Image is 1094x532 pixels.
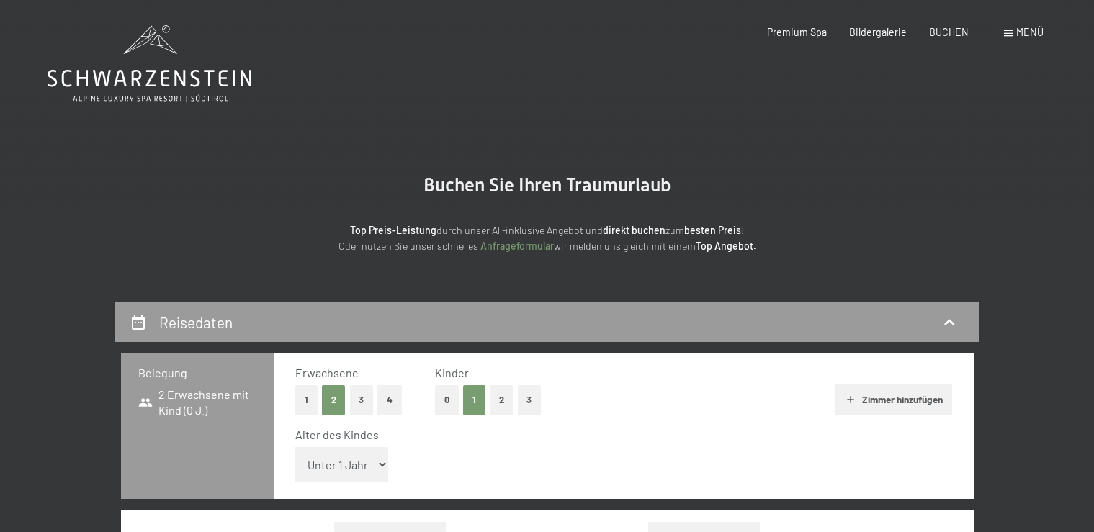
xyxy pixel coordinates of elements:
[463,385,485,415] button: 1
[490,385,514,415] button: 2
[295,366,359,379] span: Erwachsene
[929,26,969,38] a: BUCHEN
[480,240,554,252] a: Anfrageformular
[518,385,542,415] button: 3
[767,26,827,38] a: Premium Spa
[350,224,436,236] strong: Top Preis-Leistung
[230,222,864,255] p: durch unser All-inklusive Angebot und zum ! Oder nutzen Sie unser schnelles wir melden uns gleich...
[696,240,756,252] strong: Top Angebot.
[603,224,665,236] strong: direkt buchen
[423,174,671,196] span: Buchen Sie Ihren Traumurlaub
[1016,26,1044,38] span: Menü
[435,366,469,379] span: Kinder
[350,385,374,415] button: 3
[138,365,257,381] h3: Belegung
[295,427,941,443] div: Alter des Kindes
[377,385,402,415] button: 4
[835,384,952,415] button: Zimmer hinzufügen
[684,224,741,236] strong: besten Preis
[295,385,318,415] button: 1
[138,387,257,419] span: 2 Erwachsene mit Kind (0 J.)
[159,313,233,331] h2: Reisedaten
[849,26,907,38] a: Bildergalerie
[435,385,459,415] button: 0
[322,385,346,415] button: 2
